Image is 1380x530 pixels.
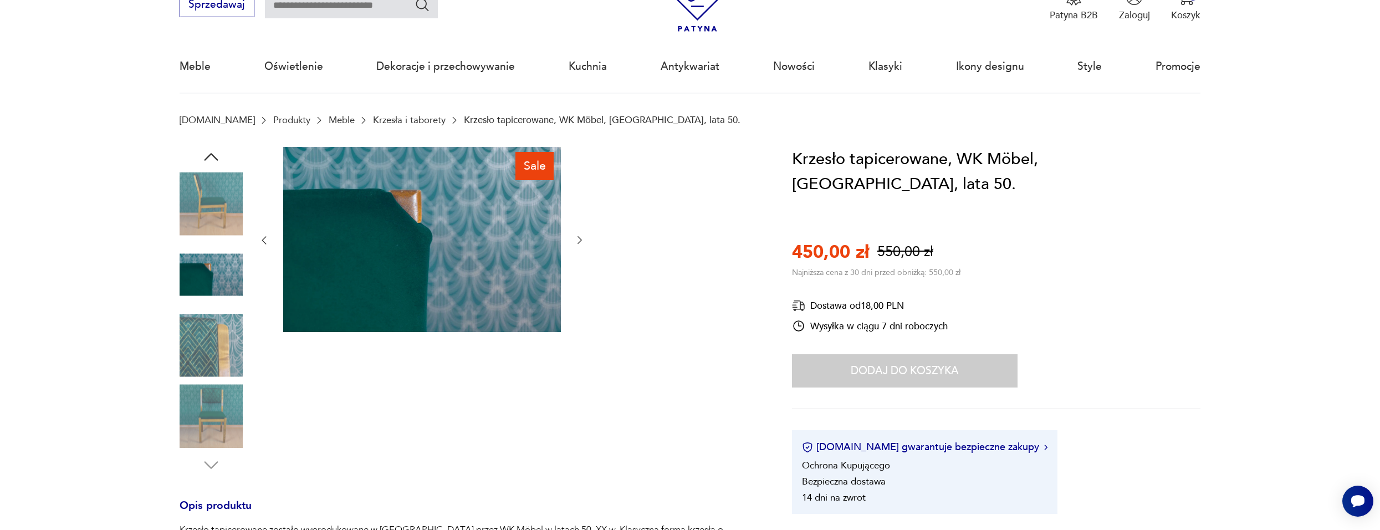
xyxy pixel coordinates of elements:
[180,115,255,125] a: [DOMAIN_NAME]
[956,41,1024,92] a: Ikony designu
[802,475,886,488] li: Bezpieczna dostawa
[373,115,446,125] a: Krzesła i taborety
[792,299,805,313] img: Ikona dostawy
[376,41,515,92] a: Dekoracje i przechowywanie
[792,147,1200,197] h1: Krzesło tapicerowane, WK Möbel, [GEOGRAPHIC_DATA], lata 50.
[792,267,960,278] p: Najniższa cena z 30 dni przed obniżką: 550,00 zł
[283,147,561,332] img: Zdjęcie produktu Krzesło tapicerowane, WK Möbel, Niemcy, lata 50.
[180,243,243,306] img: Zdjęcie produktu Krzesło tapicerowane, WK Möbel, Niemcy, lata 50.
[273,115,310,125] a: Produkty
[877,242,933,262] p: 550,00 zł
[569,41,607,92] a: Kuchnia
[464,115,740,125] p: Krzesło tapicerowane, WK Möbel, [GEOGRAPHIC_DATA], lata 50.
[1119,9,1150,22] p: Zaloguj
[661,41,719,92] a: Antykwariat
[180,1,254,10] a: Sprzedawaj
[1342,486,1373,517] iframe: Smartsupp widget button
[802,459,890,472] li: Ochrona Kupującego
[1050,9,1098,22] p: Patyna B2B
[773,41,815,92] a: Nowości
[802,440,1047,454] button: [DOMAIN_NAME] gwarantuje bezpieczne zakupy
[515,152,554,180] div: Sale
[180,384,243,447] img: Zdjęcie produktu Krzesło tapicerowane, WK Möbel, Niemcy, lata 50.
[180,314,243,377] img: Zdjęcie produktu Krzesło tapicerowane, WK Möbel, Niemcy, lata 50.
[802,491,866,504] li: 14 dni na zwrot
[1156,41,1200,92] a: Promocje
[1044,445,1047,450] img: Ikona strzałki w prawo
[180,502,760,524] h3: Opis produktu
[180,172,243,236] img: Zdjęcie produktu Krzesło tapicerowane, WK Möbel, Niemcy, lata 50.
[180,41,211,92] a: Meble
[1077,41,1102,92] a: Style
[802,442,813,453] img: Ikona certyfikatu
[329,115,355,125] a: Meble
[792,319,948,333] div: Wysyłka w ciągu 7 dni roboczych
[264,41,323,92] a: Oświetlenie
[792,299,948,313] div: Dostawa od 18,00 PLN
[868,41,902,92] a: Klasyki
[1171,9,1200,22] p: Koszyk
[792,240,869,264] p: 450,00 zł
